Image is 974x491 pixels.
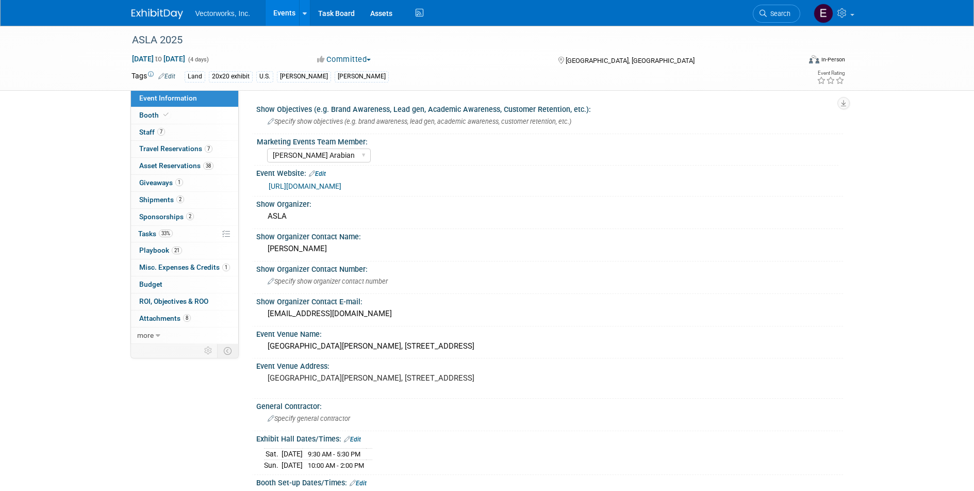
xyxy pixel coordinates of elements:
div: ASLA 2025 [128,31,785,50]
div: ASLA [264,208,835,224]
div: Event Format [739,54,846,69]
a: more [131,328,238,344]
a: Attachments8 [131,310,238,327]
div: Event Rating [817,71,845,76]
a: Booth [131,107,238,124]
span: Giveaways [139,178,183,187]
div: Show Objectives (e.g. Brand Awareness, Lead gen, Academic Awareness, Customer Retention, etc.): [256,102,843,114]
span: more [137,331,154,339]
button: Committed [313,54,375,65]
span: Asset Reservations [139,161,213,170]
div: General Contractor: [256,399,843,412]
a: Edit [158,73,175,80]
span: 7 [157,128,165,136]
a: Shipments2 [131,192,238,208]
span: 21 [172,247,182,254]
a: Playbook21 [131,242,238,259]
td: Personalize Event Tab Strip [200,344,218,357]
a: Tasks33% [131,226,238,242]
span: Shipments [139,195,184,204]
div: 20x20 exhibit [209,71,253,82]
span: Search [767,10,790,18]
td: Sat. [264,449,282,460]
div: Event Venue Address: [256,358,843,371]
div: [PERSON_NAME] [277,71,331,82]
a: Misc. Expenses & Credits1 [131,259,238,276]
div: Show Organizer Contact E-mail: [256,294,843,307]
span: Specify show objectives (e.g. brand awareness, lead gen, academic awareness, customer retention, ... [268,118,571,125]
div: [PERSON_NAME] [335,71,389,82]
div: Show Organizer Contact Number: [256,261,843,274]
div: [PERSON_NAME] [264,241,835,257]
a: Asset Reservations38 [131,158,238,174]
a: [URL][DOMAIN_NAME] [269,182,341,190]
span: Travel Reservations [139,144,212,153]
span: 2 [176,195,184,203]
span: to [154,55,163,63]
span: 1 [222,264,230,271]
span: 38 [203,162,213,170]
a: Edit [350,480,367,487]
span: Specify show organizer contact number [268,277,388,285]
span: [GEOGRAPHIC_DATA], [GEOGRAPHIC_DATA] [566,57,695,64]
a: Staff7 [131,124,238,141]
div: In-Person [821,56,845,63]
span: 1 [175,178,183,186]
td: Sun. [264,460,282,470]
span: 7 [205,145,212,153]
img: Format-Inperson.png [809,55,819,63]
span: Budget [139,280,162,288]
div: Show Organizer: [256,197,843,209]
span: Event Information [139,94,197,102]
span: Specify general contractor [268,415,350,422]
td: Tags [131,71,175,83]
span: 2 [186,212,194,220]
span: Playbook [139,246,182,254]
span: 8 [183,314,191,322]
a: ROI, Objectives & ROO [131,293,238,310]
a: Edit [309,170,326,177]
span: Vectorworks, Inc. [195,9,251,18]
span: 33% [159,230,173,237]
img: ExhibitDay [131,9,183,19]
span: (4 days) [187,56,209,63]
a: Sponsorships2 [131,209,238,225]
td: [DATE] [282,460,303,470]
div: Land [185,71,205,82]
img: Elena Pantazopoulos [814,4,833,23]
div: Show Organizer Contact Name: [256,229,843,242]
span: Sponsorships [139,212,194,221]
div: U.S. [256,71,273,82]
span: [DATE] [DATE] [131,54,186,63]
span: Staff [139,128,165,136]
i: Booth reservation complete [163,112,169,118]
span: Tasks [138,230,173,238]
a: Giveaways1 [131,175,238,191]
span: Booth [139,111,171,119]
a: Budget [131,276,238,293]
span: 9:30 AM - 5:30 PM [308,450,360,458]
td: [DATE] [282,449,303,460]
span: 10:00 AM - 2:00 PM [308,462,364,469]
div: [GEOGRAPHIC_DATA][PERSON_NAME], [STREET_ADDRESS] [264,338,835,354]
div: Exhibit Hall Dates/Times: [256,431,843,445]
div: Event Website: [256,166,843,179]
div: Event Venue Name: [256,326,843,339]
a: Edit [344,436,361,443]
div: [EMAIL_ADDRESS][DOMAIN_NAME] [264,306,835,322]
a: Event Information [131,90,238,107]
td: Toggle Event Tabs [217,344,238,357]
a: Search [753,5,800,23]
div: Booth Set-up Dates/Times: [256,475,843,488]
pre: [GEOGRAPHIC_DATA][PERSON_NAME], [STREET_ADDRESS] [268,373,489,383]
div: Marketing Events Team Member: [257,134,838,147]
a: Travel Reservations7 [131,141,238,157]
span: Misc. Expenses & Credits [139,263,230,271]
span: Attachments [139,314,191,322]
span: ROI, Objectives & ROO [139,297,208,305]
